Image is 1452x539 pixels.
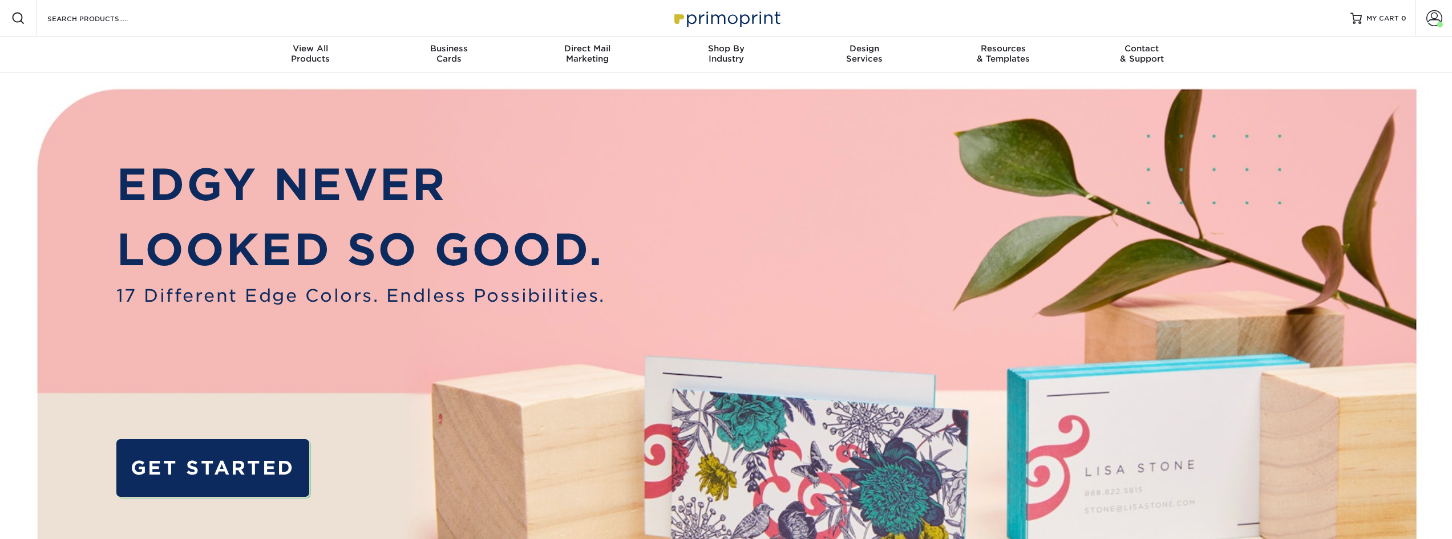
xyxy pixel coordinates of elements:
[241,43,380,64] div: Products
[795,43,934,64] div: Services
[934,43,1073,64] div: & Templates
[669,6,783,30] img: Primoprint
[379,37,518,73] a: BusinessCards
[518,37,657,73] a: Direct MailMarketing
[46,11,157,25] input: SEARCH PRODUCTS.....
[379,43,518,64] div: Cards
[657,37,795,73] a: Shop ByIndustry
[116,439,309,496] a: GET STARTED
[116,152,605,218] p: EDGY NEVER
[657,43,795,64] div: Industry
[518,43,657,54] span: Direct Mail
[241,43,380,54] span: View All
[1401,14,1406,22] span: 0
[934,43,1073,54] span: Resources
[795,37,934,73] a: DesignServices
[241,37,380,73] a: View AllProducts
[1073,43,1211,54] span: Contact
[657,43,795,54] span: Shop By
[1366,14,1399,23] span: MY CART
[116,283,605,309] span: 17 Different Edge Colors. Endless Possibilities.
[379,43,518,54] span: Business
[934,37,1073,73] a: Resources& Templates
[1073,37,1211,73] a: Contact& Support
[116,217,605,283] p: LOOKED SO GOOD.
[518,43,657,64] div: Marketing
[1073,43,1211,64] div: & Support
[795,43,934,54] span: Design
